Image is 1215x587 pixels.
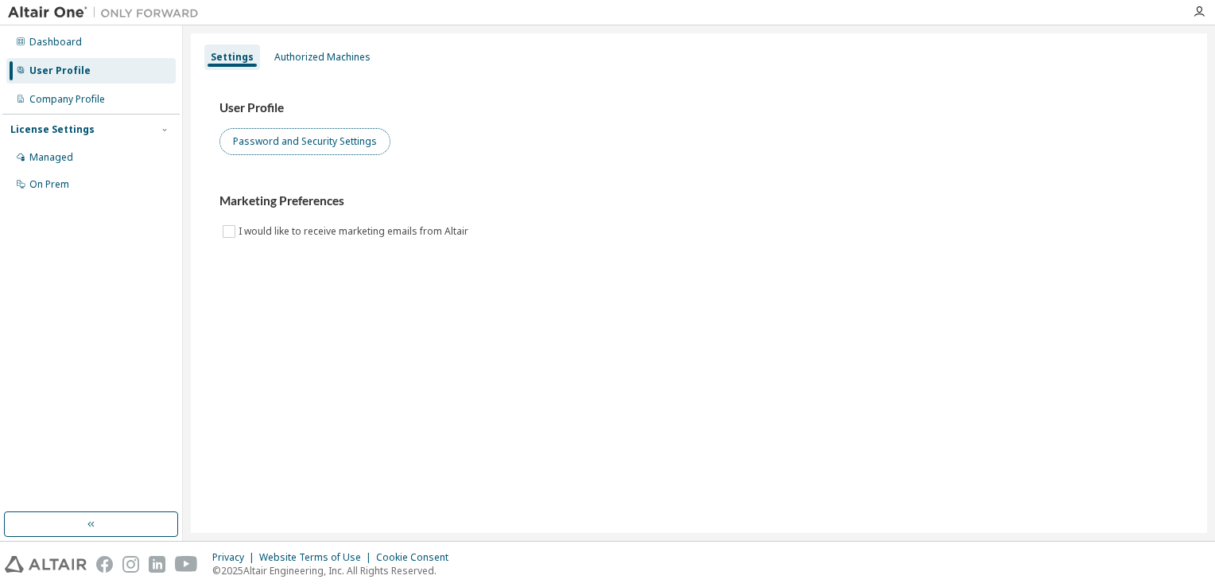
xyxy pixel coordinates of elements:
div: Dashboard [29,36,82,49]
img: Altair One [8,5,207,21]
div: Settings [211,51,254,64]
p: © 2025 Altair Engineering, Inc. All Rights Reserved. [212,564,458,577]
img: altair_logo.svg [5,556,87,573]
button: Password and Security Settings [219,128,390,155]
div: On Prem [29,178,69,191]
label: I would like to receive marketing emails from Altair [239,222,472,241]
img: facebook.svg [96,556,113,573]
div: Company Profile [29,93,105,106]
img: linkedin.svg [149,556,165,573]
img: instagram.svg [122,556,139,573]
div: Authorized Machines [274,51,371,64]
div: User Profile [29,64,91,77]
img: youtube.svg [175,556,198,573]
h3: User Profile [219,100,1178,116]
div: Website Terms of Use [259,551,376,564]
h3: Marketing Preferences [219,193,1178,209]
div: Cookie Consent [376,551,458,564]
div: Managed [29,151,73,164]
div: Privacy [212,551,259,564]
div: License Settings [10,123,95,136]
